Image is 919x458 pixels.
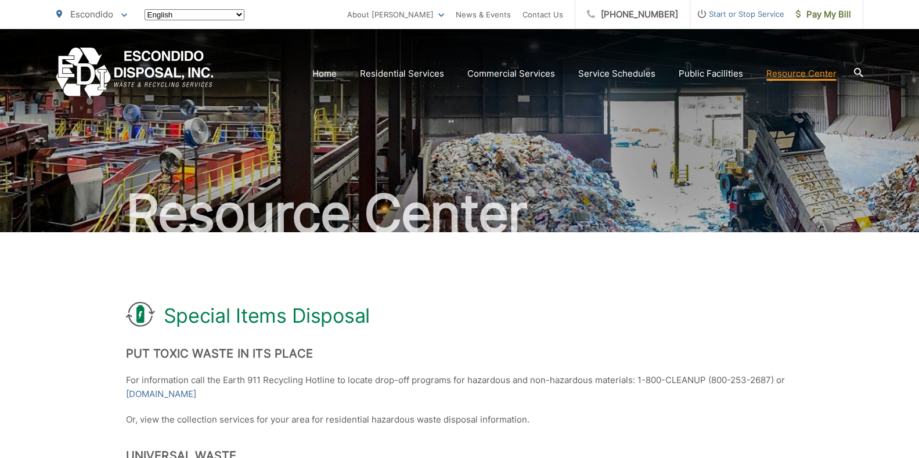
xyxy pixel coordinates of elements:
a: Contact Us [522,8,563,21]
span: Escondido [70,9,113,20]
a: Home [312,67,337,81]
a: Service Schedules [578,67,655,81]
h2: Put Toxic Waste In Its Place [126,347,794,360]
span: Pay My Bill [796,8,851,21]
a: Public Facilities [679,67,743,81]
a: Resource Center [766,67,837,81]
p: For information call the Earth 911 Recycling Hotline to locate drop-off programs for hazardous an... [126,373,794,401]
h1: Special Items Disposal [164,304,370,327]
a: Commercial Services [467,67,555,81]
a: Residential Services [360,67,444,81]
p: Or, view the collection services for your area for residential hazardous waste disposal information. [126,413,794,427]
select: Select a language [145,9,244,20]
a: EDCD logo. Return to the homepage. [56,48,214,99]
a: About [PERSON_NAME] [347,8,444,21]
a: News & Events [456,8,511,21]
h2: Resource Center [56,185,863,243]
a: [DOMAIN_NAME] [126,387,196,401]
